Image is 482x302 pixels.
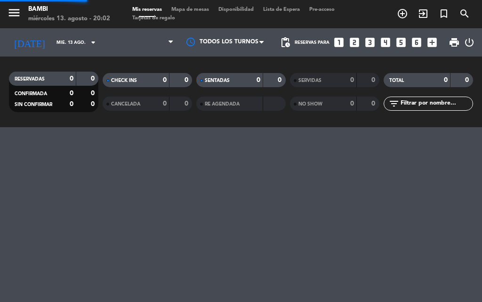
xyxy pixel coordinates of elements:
span: TOTAL [389,78,404,83]
i: looks_3 [364,36,376,49]
input: Filtrar por nombre... [400,98,473,109]
span: NO SHOW [298,102,322,106]
span: RE AGENDADA [205,102,240,106]
i: arrow_drop_down [88,37,99,48]
strong: 0 [91,75,96,82]
strong: 0 [70,75,73,82]
i: looks_one [333,36,345,49]
span: Reservas para [295,40,329,45]
i: [DATE] [7,33,52,52]
strong: 0 [257,77,260,83]
span: Mis reservas [128,7,167,12]
strong: 0 [278,77,283,83]
strong: 0 [350,100,354,107]
strong: 0 [185,100,190,107]
i: looks_two [348,36,361,49]
span: CONFIRMADA [15,91,47,96]
strong: 0 [371,77,377,83]
i: exit_to_app [418,8,429,19]
i: looks_4 [379,36,392,49]
strong: 0 [444,77,448,83]
button: menu [7,6,21,23]
span: SENTADAS [205,78,230,83]
i: menu [7,6,21,20]
div: miércoles 13. agosto - 20:02 [28,14,110,24]
span: Mapa de mesas [167,7,214,12]
span: SIN CONFIRMAR [15,102,52,107]
span: RESERVADAS [15,77,45,82]
span: CANCELADA [111,102,140,106]
span: Pre-acceso [305,7,339,12]
span: pending_actions [280,37,291,48]
span: print [449,37,460,48]
strong: 0 [163,77,167,83]
i: search [459,8,470,19]
div: BAMBI [28,5,110,14]
i: looks_5 [395,36,407,49]
span: Tarjetas de regalo [128,16,180,21]
strong: 0 [185,77,190,83]
i: add_circle_outline [397,8,408,19]
strong: 0 [70,90,73,97]
strong: 0 [91,90,96,97]
i: power_settings_new [464,37,475,48]
i: filter_list [388,98,400,109]
i: add_box [426,36,438,49]
i: looks_6 [410,36,423,49]
span: CHECK INS [111,78,137,83]
span: Lista de Espera [258,7,305,12]
strong: 0 [163,100,167,107]
strong: 0 [350,77,354,83]
strong: 0 [371,100,377,107]
span: Disponibilidad [214,7,258,12]
strong: 0 [465,77,471,83]
strong: 0 [70,101,73,107]
i: turned_in_not [438,8,450,19]
div: LOG OUT [464,28,475,57]
span: SERVIDAS [298,78,321,83]
strong: 0 [91,101,96,107]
